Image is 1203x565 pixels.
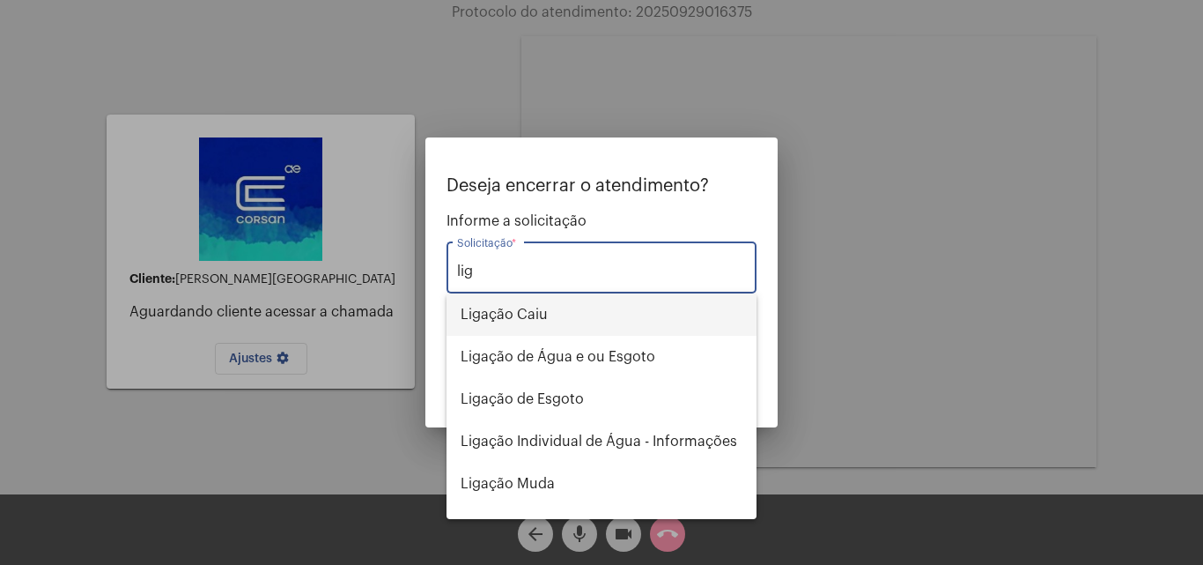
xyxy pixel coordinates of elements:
span: Ligação de Esgoto [461,378,742,420]
span: Ligação Caiu [461,294,742,336]
input: Buscar solicitação [457,264,746,279]
span: Informe a solicitação [447,213,756,229]
p: Deseja encerrar o atendimento? [447,176,756,196]
span: Religação (informações sobre) [461,505,742,547]
span: Ligação Muda [461,463,742,505]
span: Ligação de Água e ou Esgoto [461,336,742,378]
span: Ligação Individual de Água - Informações [461,420,742,463]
